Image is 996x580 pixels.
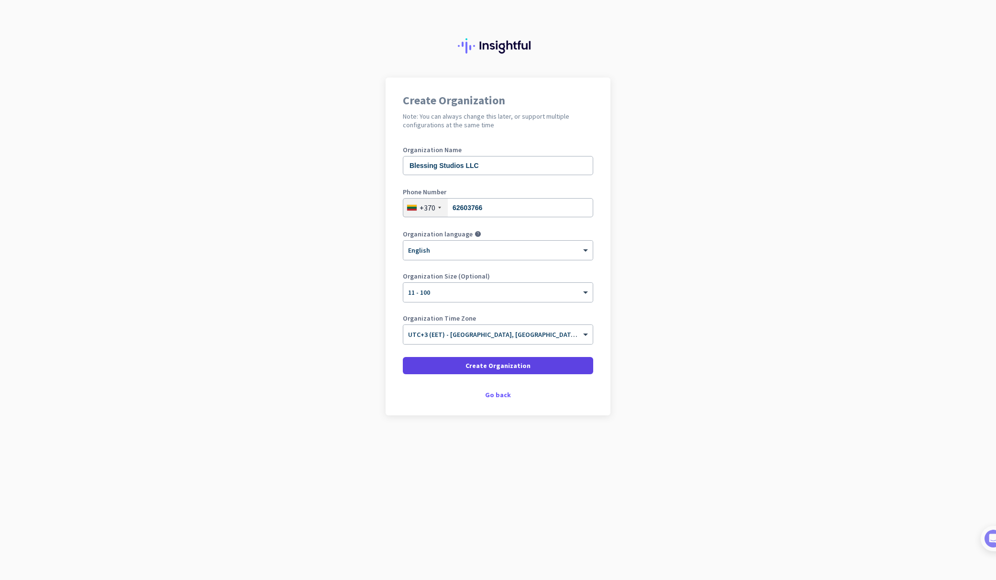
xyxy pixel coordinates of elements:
[465,361,531,370] span: Create Organization
[420,203,435,212] div: +370
[403,315,593,322] label: Organization Time Zone
[403,189,593,195] label: Phone Number
[475,231,481,237] i: help
[403,391,593,398] div: Go back
[403,95,593,106] h1: Create Organization
[403,156,593,175] input: What is the name of your organization?
[403,357,593,374] button: Create Organization
[403,112,593,129] h2: Note: You can always change this later, or support multiple configurations at the same time
[403,231,473,237] label: Organization language
[403,198,593,217] input: 312 34567
[403,146,593,153] label: Organization Name
[458,38,538,54] img: Insightful
[403,273,593,279] label: Organization Size (Optional)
